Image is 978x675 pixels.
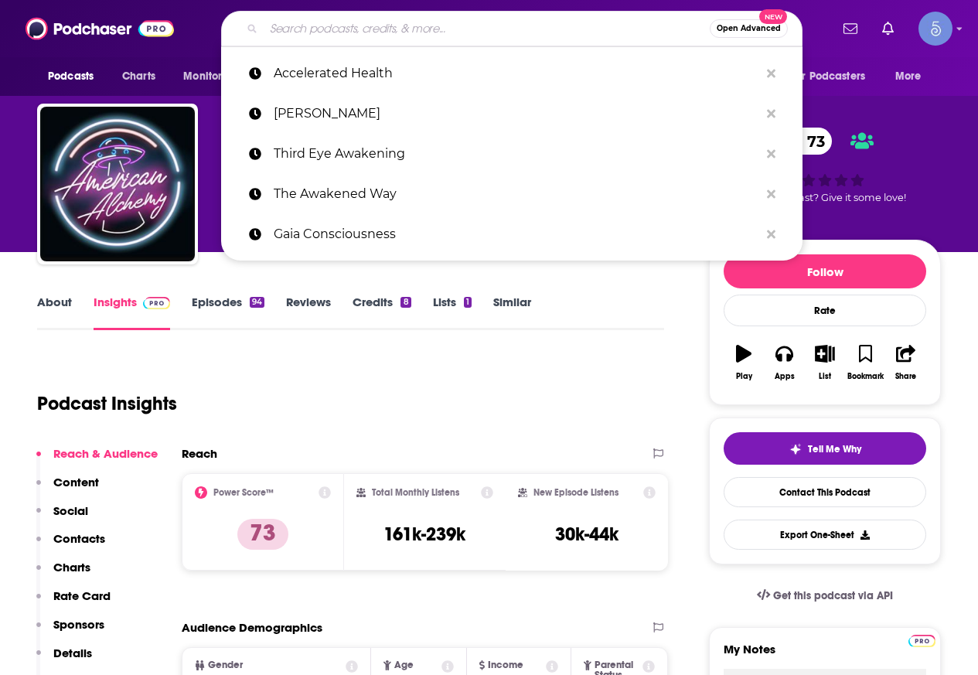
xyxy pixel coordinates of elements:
[53,503,88,518] p: Social
[53,617,104,632] p: Sponsors
[94,295,170,330] a: InsightsPodchaser Pro
[724,642,926,669] label: My Notes
[274,94,759,134] p: JOE ROOZ
[53,531,105,546] p: Contacts
[353,295,411,330] a: Credits8
[192,295,264,330] a: Episodes94
[372,487,459,498] h2: Total Monthly Listens
[918,12,952,46] img: User Profile
[208,660,243,670] span: Gender
[183,66,238,87] span: Monitoring
[805,335,845,390] button: List
[837,15,864,42] a: Show notifications dropdown
[221,94,803,134] a: [PERSON_NAME]
[773,589,893,602] span: Get this podcast via API
[895,372,916,381] div: Share
[264,16,710,41] input: Search podcasts, credits, & more...
[724,335,764,390] button: Play
[847,372,884,381] div: Bookmark
[724,432,926,465] button: tell me why sparkleTell Me Why
[709,118,941,213] div: 73Good podcast? Give it some love!
[36,503,88,532] button: Social
[53,646,92,660] p: Details
[36,646,92,674] button: Details
[886,335,926,390] button: Share
[112,62,165,91] a: Charts
[182,620,322,635] h2: Audience Demographics
[781,62,888,91] button: open menu
[213,487,274,498] h2: Power Score™
[53,446,158,461] p: Reach & Audience
[400,297,411,308] div: 8
[724,254,926,288] button: Follow
[433,295,472,330] a: Lists1
[908,632,935,647] a: Pro website
[36,560,90,588] button: Charts
[237,519,288,550] p: 73
[122,66,155,87] span: Charts
[555,523,618,546] h3: 30k-44k
[182,446,217,461] h2: Reach
[53,475,99,489] p: Content
[53,588,111,603] p: Rate Card
[286,295,331,330] a: Reviews
[488,660,523,670] span: Income
[493,295,531,330] a: Similar
[908,635,935,647] img: Podchaser Pro
[808,443,861,455] span: Tell Me Why
[48,66,94,87] span: Podcasts
[383,523,465,546] h3: 161k-239k
[26,14,174,43] img: Podchaser - Follow, Share and Rate Podcasts
[36,531,105,560] button: Contacts
[274,174,759,214] p: The Awakened Way
[36,588,111,617] button: Rate Card
[143,297,170,309] img: Podchaser Pro
[221,214,803,254] a: Gaia Consciousness
[53,560,90,574] p: Charts
[884,62,941,91] button: open menu
[172,62,258,91] button: open menu
[710,19,788,38] button: Open AdvancedNew
[37,62,114,91] button: open menu
[221,174,803,214] a: The Awakened Way
[744,192,906,203] span: Good podcast? Give it some love!
[876,15,900,42] a: Show notifications dropdown
[717,25,781,32] span: Open Advanced
[394,660,414,670] span: Age
[792,128,833,155] span: 73
[36,617,104,646] button: Sponsors
[221,11,803,46] div: Search podcasts, credits, & more...
[36,475,99,503] button: Content
[37,392,177,415] h1: Podcast Insights
[789,443,802,455] img: tell me why sparkle
[764,335,804,390] button: Apps
[464,297,472,308] div: 1
[775,372,795,381] div: Apps
[40,107,195,261] img: American Alchemy
[759,9,787,24] span: New
[221,134,803,174] a: Third Eye Awakening
[819,372,831,381] div: List
[724,295,926,326] div: Rate
[791,66,865,87] span: For Podcasters
[724,477,926,507] a: Contact This Podcast
[221,53,803,94] a: Accelerated Health
[845,335,885,390] button: Bookmark
[36,446,158,475] button: Reach & Audience
[776,128,833,155] a: 73
[37,295,72,330] a: About
[736,372,752,381] div: Play
[745,577,905,615] a: Get this podcast via API
[250,297,264,308] div: 94
[533,487,618,498] h2: New Episode Listens
[895,66,922,87] span: More
[274,214,759,254] p: Gaia Consciousness
[918,12,952,46] span: Logged in as Spiral5-G1
[724,520,926,550] button: Export One-Sheet
[918,12,952,46] button: Show profile menu
[274,134,759,174] p: Third Eye Awakening
[274,53,759,94] p: Accelerated Health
